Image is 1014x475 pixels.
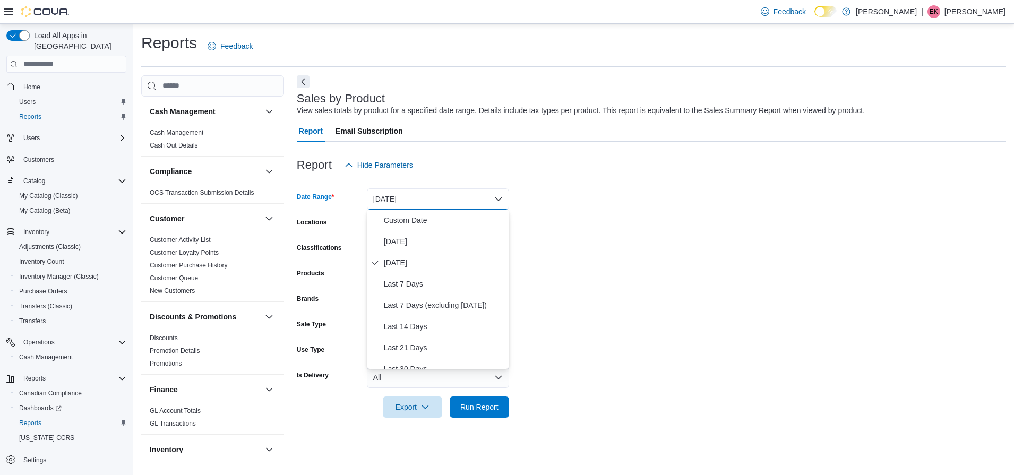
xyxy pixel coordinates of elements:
[150,444,183,455] h3: Inventory
[15,300,126,313] span: Transfers (Classic)
[150,166,261,177] button: Compliance
[150,262,228,269] a: Customer Purchase History
[263,212,276,225] button: Customer
[384,299,505,312] span: Last 7 Days (excluding [DATE])
[150,384,178,395] h3: Finance
[19,287,67,296] span: Purchase Orders
[19,419,41,427] span: Reports
[297,295,319,303] label: Brands
[15,240,85,253] a: Adjustments (Classic)
[2,371,131,386] button: Reports
[11,203,131,218] button: My Catalog (Beta)
[299,120,323,142] span: Report
[856,5,917,18] p: [PERSON_NAME]
[19,132,126,144] span: Users
[141,234,284,301] div: Customer
[2,174,131,188] button: Catalog
[150,312,236,322] h3: Discounts & Promotions
[150,287,195,295] a: New Customers
[19,453,126,466] span: Settings
[150,359,182,368] span: Promotions
[367,210,509,369] div: Select listbox
[15,204,75,217] a: My Catalog (Beta)
[11,284,131,299] button: Purchase Orders
[11,386,131,401] button: Canadian Compliance
[150,249,219,256] a: Customer Loyalty Points
[2,79,131,94] button: Home
[150,347,200,355] a: Promotion Details
[384,235,505,248] span: [DATE]
[11,299,131,314] button: Transfers (Classic)
[21,6,69,17] img: Cova
[19,302,72,310] span: Transfers (Classic)
[15,189,126,202] span: My Catalog (Classic)
[263,310,276,323] button: Discounts & Promotions
[814,17,815,18] span: Dark Mode
[150,248,219,257] span: Customer Loyalty Points
[15,240,126,253] span: Adjustments (Classic)
[814,6,837,17] input: Dark Mode
[297,159,332,171] h3: Report
[450,396,509,418] button: Run Report
[15,431,79,444] a: [US_STATE] CCRS
[11,94,131,109] button: Users
[150,420,196,427] a: GL Transactions
[460,402,499,412] span: Run Report
[384,256,505,269] span: [DATE]
[15,315,126,327] span: Transfers
[150,334,178,342] a: Discounts
[23,228,49,236] span: Inventory
[150,407,201,415] span: GL Account Totals
[384,320,505,333] span: Last 14 Days
[19,175,126,187] span: Catalog
[2,152,131,167] button: Customers
[23,156,54,164] span: Customers
[150,142,198,149] a: Cash Out Details
[297,92,385,105] h3: Sales by Product
[23,338,55,347] span: Operations
[297,244,342,252] label: Classifications
[15,402,126,414] span: Dashboards
[141,332,284,374] div: Discounts & Promotions
[150,189,254,196] a: OCS Transaction Submission Details
[336,120,403,142] span: Email Subscription
[263,165,276,178] button: Compliance
[23,83,40,91] span: Home
[15,96,40,108] a: Users
[11,430,131,445] button: [US_STATE] CCRS
[19,113,41,121] span: Reports
[19,404,62,412] span: Dashboards
[19,226,126,238] span: Inventory
[297,218,327,227] label: Locations
[15,351,126,364] span: Cash Management
[19,454,50,467] a: Settings
[150,106,261,117] button: Cash Management
[2,452,131,467] button: Settings
[19,153,58,166] a: Customers
[15,285,126,298] span: Purchase Orders
[11,109,131,124] button: Reports
[15,387,86,400] a: Canadian Compliance
[15,431,126,444] span: Washington CCRS
[15,96,126,108] span: Users
[141,32,197,54] h1: Reports
[19,243,81,251] span: Adjustments (Classic)
[15,110,126,123] span: Reports
[263,443,276,456] button: Inventory
[15,110,46,123] a: Reports
[2,335,131,350] button: Operations
[927,5,940,18] div: Emily Korody
[150,419,196,428] span: GL Transactions
[150,129,203,136] a: Cash Management
[15,300,76,313] a: Transfers (Classic)
[19,336,126,349] span: Operations
[19,257,64,266] span: Inventory Count
[150,236,211,244] a: Customer Activity List
[19,80,126,93] span: Home
[774,6,806,17] span: Feedback
[15,255,68,268] a: Inventory Count
[19,389,82,398] span: Canadian Compliance
[930,5,938,18] span: EK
